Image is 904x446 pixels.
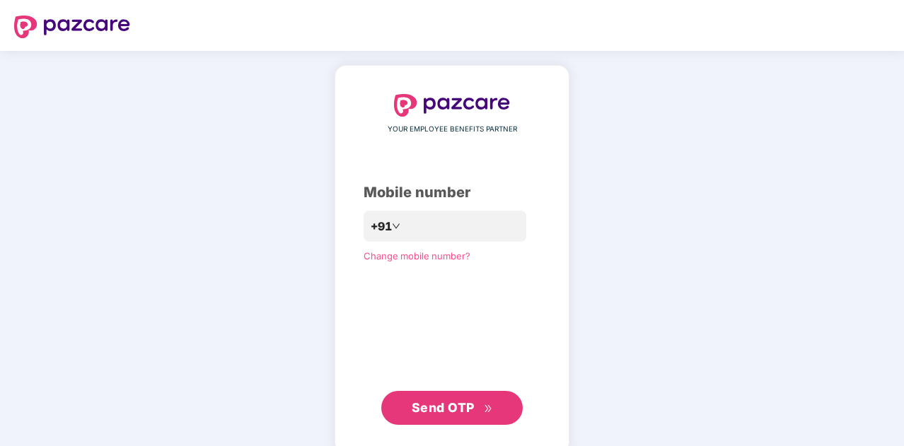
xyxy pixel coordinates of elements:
a: Change mobile number? [364,250,470,262]
span: double-right [484,404,493,413]
img: logo [394,94,510,117]
span: YOUR EMPLOYEE BENEFITS PARTNER [388,124,517,135]
button: Send OTPdouble-right [381,391,523,425]
img: logo [14,16,130,38]
span: +91 [371,218,392,235]
span: down [392,222,400,230]
div: Mobile number [364,182,540,204]
span: Send OTP [412,400,475,415]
